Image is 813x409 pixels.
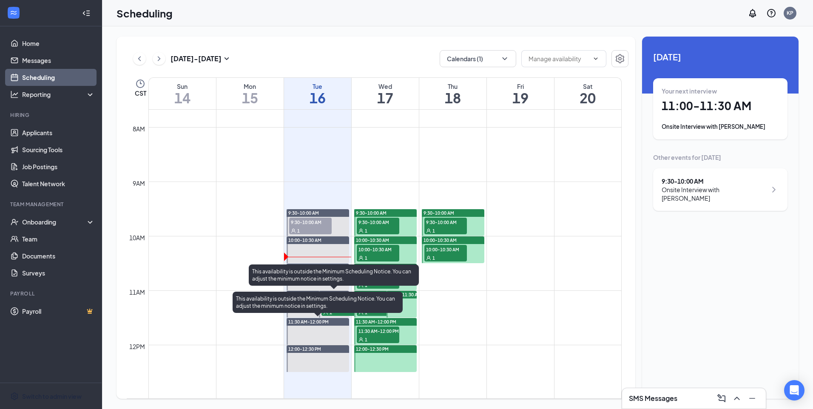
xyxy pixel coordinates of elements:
button: ChevronUp [730,392,744,405]
a: September 17, 2025 [352,78,419,109]
input: Manage availability [529,54,589,63]
svg: ChevronDown [500,54,509,63]
span: [DATE] [653,50,787,63]
span: 9:30-10:00 AM [288,210,319,216]
span: 10:00-10:30 AM [424,237,457,243]
h1: 20 [554,91,622,105]
svg: WorkstreamLogo [9,9,18,17]
svg: User [358,337,364,342]
div: Onboarding [22,218,88,226]
span: 1 [297,228,300,234]
svg: QuestionInfo [766,8,776,18]
span: 12:00-12:30 PM [288,346,321,352]
span: 9:30-10:00 AM [289,218,332,226]
a: Applicants [22,124,95,141]
h3: SMS Messages [629,394,677,403]
svg: Notifications [748,8,758,18]
svg: Clock [135,79,145,89]
a: Team [22,230,95,247]
h1: 14 [149,91,216,105]
button: Calendars (1)ChevronDown [440,50,516,67]
div: Onsite Interview with [PERSON_NAME] [662,122,779,131]
svg: SmallChevronDown [222,54,232,64]
a: Home [22,35,95,52]
svg: Settings [615,54,625,64]
span: 12:00-12:30 PM [356,346,389,352]
h1: Scheduling [117,6,173,20]
div: 1pm [131,396,147,406]
div: Wed [352,82,419,91]
span: 11:30 AM-12:00 PM [357,327,399,335]
div: 10am [128,233,147,242]
h1: 11:00 - 11:30 AM [662,99,779,113]
div: Switch to admin view [22,392,82,400]
a: Surveys [22,264,95,281]
span: 10:00-10:30 AM [288,237,321,243]
a: Messages [22,52,95,69]
button: ChevronRight [153,52,165,65]
div: Team Management [10,201,93,208]
div: 11am [128,287,147,297]
span: 1 [432,228,435,234]
span: 9:30-10:00 AM [424,218,467,226]
span: 1 [365,228,367,234]
span: 11:30 AM-12:00 PM [356,319,396,325]
a: Sourcing Tools [22,141,95,158]
div: KP [787,9,793,17]
div: Other events for [DATE] [653,153,787,162]
svg: ChevronRight [769,185,779,195]
svg: UserCheck [10,218,19,226]
a: PayrollCrown [22,303,95,320]
div: 9am [131,179,147,188]
svg: User [426,256,431,261]
div: Payroll [10,290,93,297]
svg: User [291,228,296,233]
svg: ChevronLeft [135,54,144,64]
a: September 20, 2025 [554,78,622,109]
svg: Analysis [10,90,19,99]
div: Tue [284,82,351,91]
a: September 18, 2025 [419,78,486,109]
svg: ChevronRight [155,54,163,64]
h1: 17 [352,91,419,105]
span: 9:30-10:00 AM [357,218,399,226]
span: 1 [365,337,367,343]
button: ComposeMessage [715,392,728,405]
span: 11:30 AM-12:00 PM [288,319,329,325]
span: 1 [365,255,367,261]
button: Settings [611,50,628,67]
span: 9:30-10:00 AM [356,210,387,216]
div: Onsite Interview with [PERSON_NAME] [662,185,767,202]
div: This availability is outside the Minimum Scheduling Notice. You can adjust the minimum notice in ... [233,292,403,313]
h3: [DATE] - [DATE] [171,54,222,63]
svg: ComposeMessage [716,393,727,403]
div: Fri [487,82,554,91]
div: Mon [216,82,284,91]
a: September 14, 2025 [149,78,216,109]
a: September 15, 2025 [216,78,284,109]
span: 9:30-10:00 AM [424,210,454,216]
div: Open Intercom Messenger [784,380,804,400]
div: Reporting [22,90,95,99]
a: Talent Network [22,175,95,192]
h1: 18 [419,91,486,105]
div: Sat [554,82,622,91]
div: Your next interview [662,87,779,95]
a: September 16, 2025 [284,78,351,109]
div: 12pm [128,342,147,351]
div: Hiring [10,111,93,119]
span: 10:00-10:30 AM [424,245,467,253]
svg: Settings [10,392,19,400]
span: 11:00-11:30 AM [388,292,421,298]
span: CST [135,89,146,97]
h1: 16 [284,91,351,105]
a: Documents [22,247,95,264]
svg: ChevronUp [732,393,742,403]
div: 8am [131,124,147,133]
svg: Minimize [747,393,757,403]
div: 9:30 - 10:00 AM [662,177,767,185]
svg: User [426,228,431,233]
span: 1 [432,255,435,261]
a: Job Postings [22,158,95,175]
